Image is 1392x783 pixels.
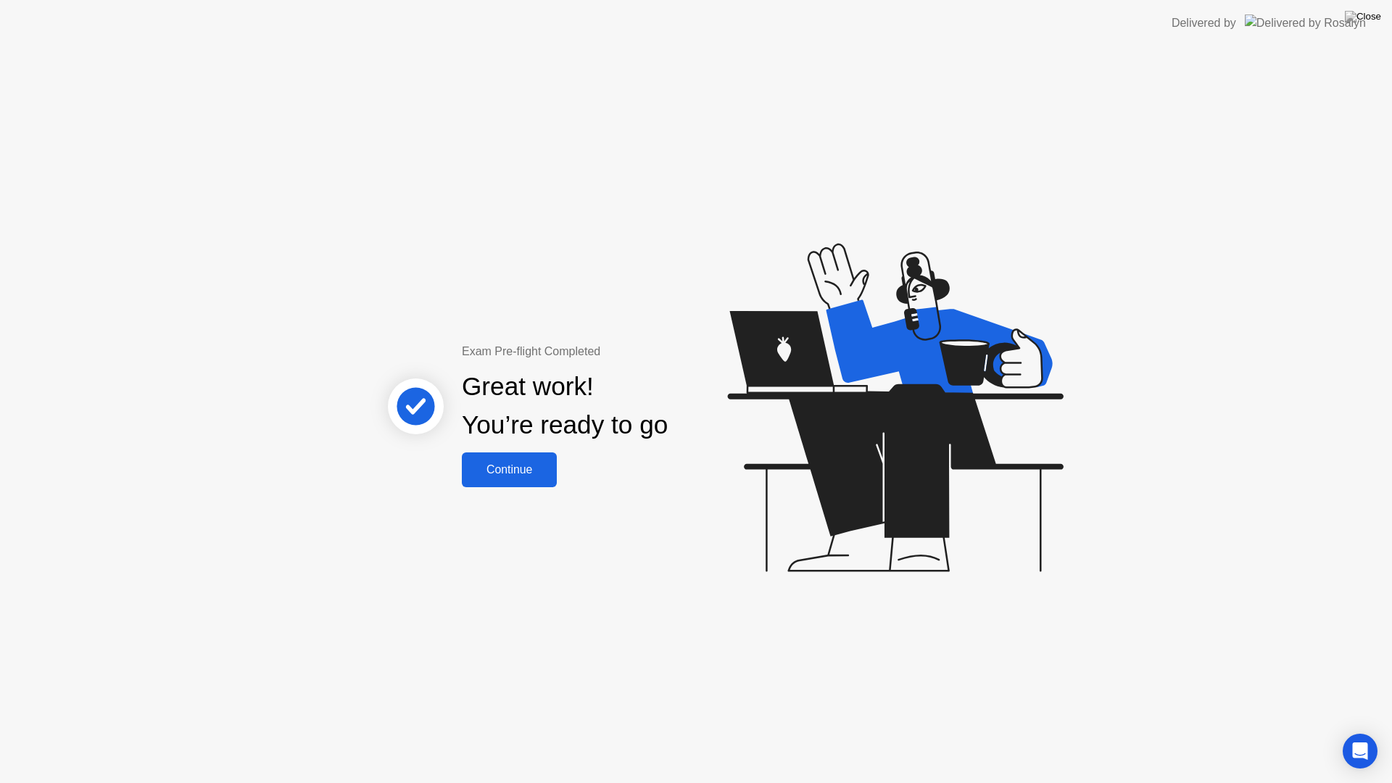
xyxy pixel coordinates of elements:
div: Exam Pre-flight Completed [462,343,761,360]
div: Delivered by [1172,14,1236,32]
div: Great work! You’re ready to go [462,368,668,444]
button: Continue [462,452,557,487]
img: Delivered by Rosalyn [1245,14,1366,31]
img: Close [1345,11,1381,22]
div: Continue [466,463,552,476]
div: Open Intercom Messenger [1343,734,1377,768]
